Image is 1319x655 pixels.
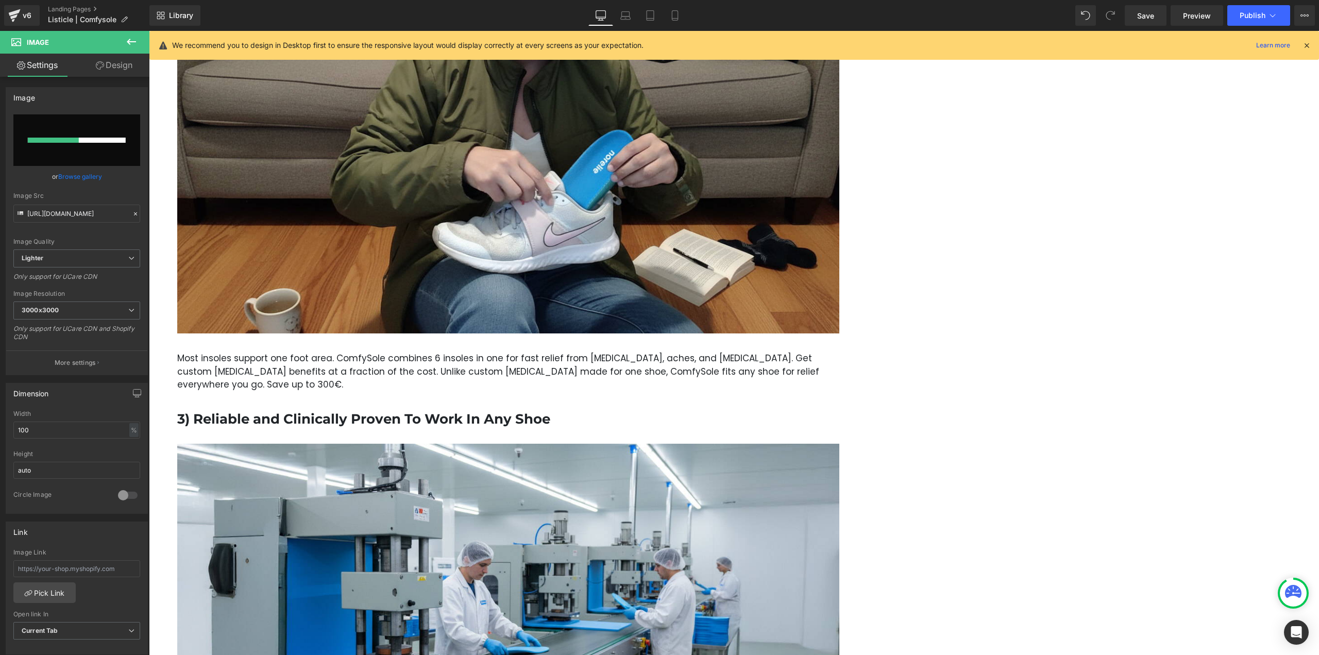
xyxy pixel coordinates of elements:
div: Only support for UCare CDN and Shopify CDN [13,325,140,348]
div: Width [13,410,140,417]
p: Most insoles support one foot area. ComfySole combines 6 insoles in one for fast relief from [MED... [28,321,690,361]
a: Desktop [588,5,613,26]
div: v6 [21,9,33,22]
div: Image Src [13,192,140,199]
div: % [129,423,139,437]
span: Listicle | Comfysole [48,15,116,24]
button: More settings [6,350,147,375]
p: We recommend you to design in Desktop first to ensure the responsive layout would display correct... [172,40,644,51]
input: auto [13,422,140,439]
span: Image [27,38,49,46]
button: Undo [1075,5,1096,26]
b: Lighter [22,254,43,262]
div: Link [13,522,28,536]
input: auto [13,462,140,479]
div: Open Intercom Messenger [1284,620,1309,645]
a: New Library [149,5,200,26]
a: Tablet [638,5,663,26]
a: Mobile [663,5,687,26]
div: Image Quality [13,238,140,245]
h1: 3) Reliable and Clinically Proven To Work In Any Shoe [28,380,690,397]
div: or [13,171,140,182]
span: Publish [1240,11,1265,20]
button: Redo [1100,5,1121,26]
input: Link [13,205,140,223]
a: v6 [4,5,40,26]
a: Landing Pages [48,5,149,13]
a: Preview [1171,5,1223,26]
span: Save [1137,10,1154,21]
div: Image Resolution [13,290,140,297]
b: Current Tab [22,627,58,634]
input: https://your-shop.myshopify.com [13,560,140,577]
a: Pick Link [13,582,76,603]
div: Image Link [13,549,140,556]
div: Open link In [13,611,140,618]
div: Image [13,88,35,102]
div: Height [13,450,140,458]
a: Browse gallery [58,167,102,186]
a: Laptop [613,5,638,26]
div: Dimension [13,383,49,398]
button: More [1294,5,1315,26]
div: Only support for UCare CDN [13,273,140,288]
a: Design [77,54,151,77]
span: Library [169,11,193,20]
div: Circle Image [13,491,108,501]
b: 3000x3000 [22,306,59,314]
button: Publish [1227,5,1290,26]
p: More settings [55,358,96,367]
a: Learn more [1252,39,1294,52]
span: Preview [1183,10,1211,21]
